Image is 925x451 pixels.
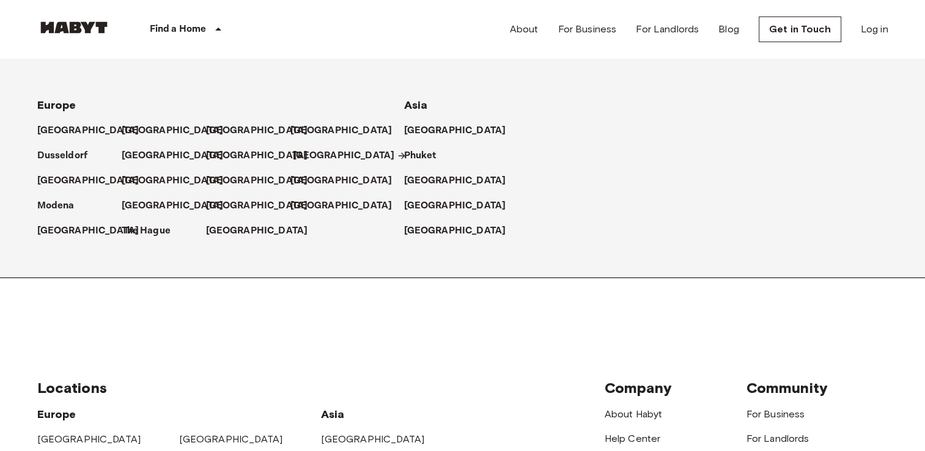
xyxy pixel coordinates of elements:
[290,123,405,138] a: [GEOGRAPHIC_DATA]
[759,16,841,42] a: Get in Touch
[636,22,699,37] a: For Landlords
[605,379,672,397] span: Company
[206,199,320,213] a: [GEOGRAPHIC_DATA]
[206,174,320,188] a: [GEOGRAPHIC_DATA]
[290,199,392,213] p: [GEOGRAPHIC_DATA]
[558,22,616,37] a: For Business
[718,22,739,37] a: Blog
[37,224,152,238] a: [GEOGRAPHIC_DATA]
[37,433,141,445] a: [GEOGRAPHIC_DATA]
[37,123,139,138] p: [GEOGRAPHIC_DATA]
[150,22,207,37] p: Find a Home
[404,174,518,188] a: [GEOGRAPHIC_DATA]
[37,199,75,213] p: Modena
[404,123,518,138] a: [GEOGRAPHIC_DATA]
[122,148,224,163] p: [GEOGRAPHIC_DATA]
[293,148,407,163] a: [GEOGRAPHIC_DATA]
[746,433,809,444] a: For Landlords
[122,224,183,238] a: The Hague
[321,433,425,445] a: [GEOGRAPHIC_DATA]
[404,199,506,213] p: [GEOGRAPHIC_DATA]
[206,199,308,213] p: [GEOGRAPHIC_DATA]
[404,98,428,112] span: Asia
[37,174,152,188] a: [GEOGRAPHIC_DATA]
[404,148,437,163] p: Phuket
[206,174,308,188] p: [GEOGRAPHIC_DATA]
[37,123,152,138] a: [GEOGRAPHIC_DATA]
[746,408,805,420] a: For Business
[861,22,888,37] a: Log in
[37,98,76,112] span: Europe
[122,224,171,238] p: The Hague
[206,123,320,138] a: [GEOGRAPHIC_DATA]
[37,379,107,397] span: Locations
[37,148,100,163] a: Dusseldorf
[510,22,539,37] a: About
[206,148,320,163] a: [GEOGRAPHIC_DATA]
[605,433,661,444] a: Help Center
[37,21,111,34] img: Habyt
[293,148,395,163] p: [GEOGRAPHIC_DATA]
[404,224,506,238] p: [GEOGRAPHIC_DATA]
[122,123,236,138] a: [GEOGRAPHIC_DATA]
[746,379,828,397] span: Community
[290,174,392,188] p: [GEOGRAPHIC_DATA]
[404,199,518,213] a: [GEOGRAPHIC_DATA]
[404,224,518,238] a: [GEOGRAPHIC_DATA]
[179,433,283,445] a: [GEOGRAPHIC_DATA]
[37,174,139,188] p: [GEOGRAPHIC_DATA]
[122,148,236,163] a: [GEOGRAPHIC_DATA]
[122,174,224,188] p: [GEOGRAPHIC_DATA]
[122,123,224,138] p: [GEOGRAPHIC_DATA]
[122,199,224,213] p: [GEOGRAPHIC_DATA]
[290,174,405,188] a: [GEOGRAPHIC_DATA]
[122,174,236,188] a: [GEOGRAPHIC_DATA]
[206,224,308,238] p: [GEOGRAPHIC_DATA]
[37,199,87,213] a: Modena
[122,199,236,213] a: [GEOGRAPHIC_DATA]
[321,408,345,421] span: Asia
[37,224,139,238] p: [GEOGRAPHIC_DATA]
[605,408,663,420] a: About Habyt
[37,148,88,163] p: Dusseldorf
[404,148,449,163] a: Phuket
[404,174,506,188] p: [GEOGRAPHIC_DATA]
[404,123,506,138] p: [GEOGRAPHIC_DATA]
[206,123,308,138] p: [GEOGRAPHIC_DATA]
[290,199,405,213] a: [GEOGRAPHIC_DATA]
[290,123,392,138] p: [GEOGRAPHIC_DATA]
[37,408,76,421] span: Europe
[206,224,320,238] a: [GEOGRAPHIC_DATA]
[206,148,308,163] p: [GEOGRAPHIC_DATA]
